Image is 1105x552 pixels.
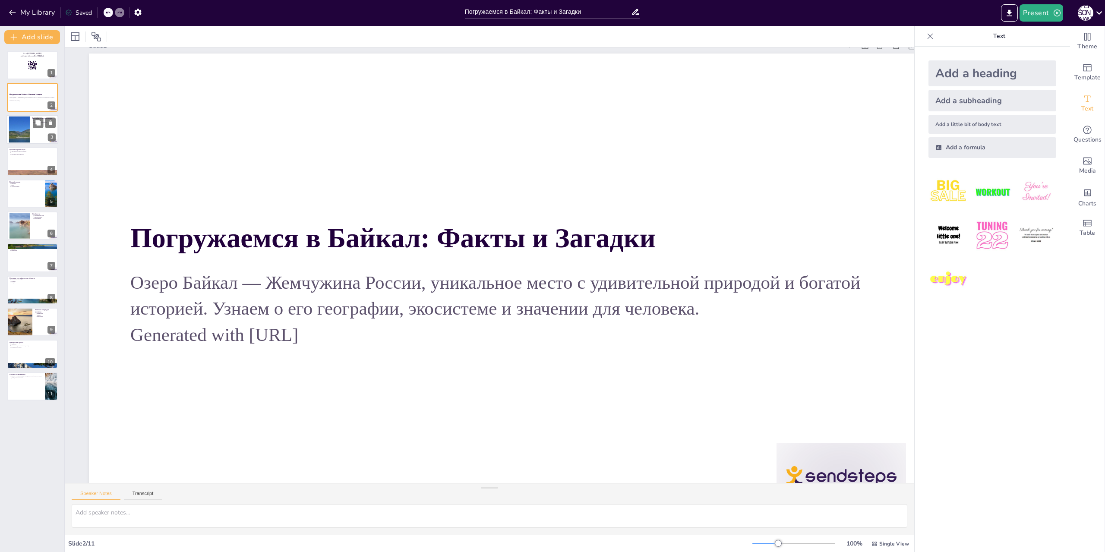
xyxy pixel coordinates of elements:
[1070,212,1105,243] div: Add a table
[45,390,55,398] div: 11
[4,30,60,44] button: Add slide
[1016,215,1056,255] img: 6.jpeg
[11,282,55,284] p: Города
[1073,135,1102,145] span: Questions
[1078,4,1093,22] button: Е [PERSON_NAME]
[9,341,55,344] p: Интересные факты
[9,180,43,183] p: Водный режим
[7,372,58,401] div: 11
[1081,104,1093,114] span: Text
[11,344,55,346] p: Галапагосы [GEOGRAPHIC_DATA]
[928,259,969,300] img: 7.jpeg
[9,148,55,151] p: Происхождение озера
[844,539,865,548] div: 100 %
[34,218,55,220] p: Прозрачность
[34,214,55,216] p: Ультрапресная вода
[37,312,55,314] p: Резерв воды
[33,117,43,128] button: Duplicate Slide
[111,143,856,246] p: Generated with [URL]
[11,281,55,282] p: Острова
[6,6,59,19] button: My Library
[6,115,58,144] div: 3
[7,147,58,176] div: 4
[9,55,55,57] p: and login with code
[91,32,101,42] span: Position
[928,115,1056,134] div: Add a little bit of body text
[68,30,82,44] div: Layout
[37,314,55,316] p: Туризм
[35,123,56,125] p: Значение для региона
[7,308,58,336] div: 9
[1078,5,1093,21] div: Е [PERSON_NAME]
[11,184,42,186] p: Сток
[879,540,909,547] span: Single View
[11,250,55,252] p: Объём воды
[1074,73,1101,82] span: Template
[11,279,55,281] p: Географические хребты
[1001,4,1018,22] button: Export to PowerPoint
[68,539,752,548] div: Slide 2 / 11
[1070,26,1105,57] div: Change the overall theme
[9,93,42,95] strong: Погружаемся в Байкал: Факты и Загадки
[1080,228,1095,238] span: Table
[47,198,55,205] div: 5
[37,316,55,318] p: Рыболовство
[11,248,55,250] p: Глубина
[11,346,55,348] p: Всемирное наследие
[35,120,56,122] p: Географическое расположение
[9,96,55,99] p: Озеро Байкал — Жемчужина России, уникальное место с удивительной природой и богатой историей. Узн...
[1016,172,1056,212] img: 3.jpeg
[7,243,58,272] div: 7
[47,69,55,77] div: 1
[47,101,55,109] div: 2
[11,183,42,184] p: Притоки
[65,9,92,17] div: Saved
[928,172,969,212] img: 1.jpeg
[1070,57,1105,88] div: Add ready made slides
[7,180,58,208] div: 5
[9,100,55,101] p: Generated with [URL]
[928,60,1056,86] div: Add a heading
[47,294,55,302] div: 8
[11,186,42,187] p: Ледовый режим
[35,309,55,313] p: Значение озера для человека
[7,340,58,368] div: 10
[9,245,55,247] p: Размеры (площадь, глубина)
[9,277,55,279] p: Соседние географические объекты
[9,52,55,55] p: Go to
[972,172,1012,212] img: 2.jpeg
[1079,166,1096,176] span: Media
[32,117,56,120] p: Географическое положение
[35,121,56,123] p: Природные особенности
[47,166,55,173] div: 4
[1078,199,1096,208] span: Charts
[928,215,969,255] img: 4.jpeg
[48,133,56,141] div: 3
[1070,119,1105,150] div: Get real-time input from your audience
[320,260,845,345] strong: Погружаемся в Байкал: Факты и Загадки
[937,26,1061,47] p: Text
[1070,88,1105,119] div: Add text boxes
[124,491,162,500] button: Transcript
[7,276,58,304] div: 8
[11,152,55,154] p: Возраст озера
[1020,4,1063,22] button: Present
[1077,42,1097,51] span: Theme
[47,262,55,270] div: 7
[45,117,56,128] button: Delete Slide
[47,326,55,334] div: 9
[7,211,58,240] div: 6
[11,154,55,155] p: Сейсмическая активность
[928,90,1056,111] div: Add a subheading
[972,215,1012,255] img: 5.jpeg
[11,151,55,152] p: Тектоническое происхождение
[9,373,43,376] p: Спасибо за внимание!
[72,491,120,500] button: Speaker Notes
[45,358,55,366] div: 10
[11,343,55,345] p: Эндемики
[34,216,55,218] p: Минерализация
[465,6,631,18] input: Insert title
[105,169,852,298] p: Озеро Байкал — Жемчужина России, уникальное место с удивительной природой и богатой историей. Узн...
[1070,181,1105,212] div: Add charts and graphs
[32,213,55,215] p: Солёность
